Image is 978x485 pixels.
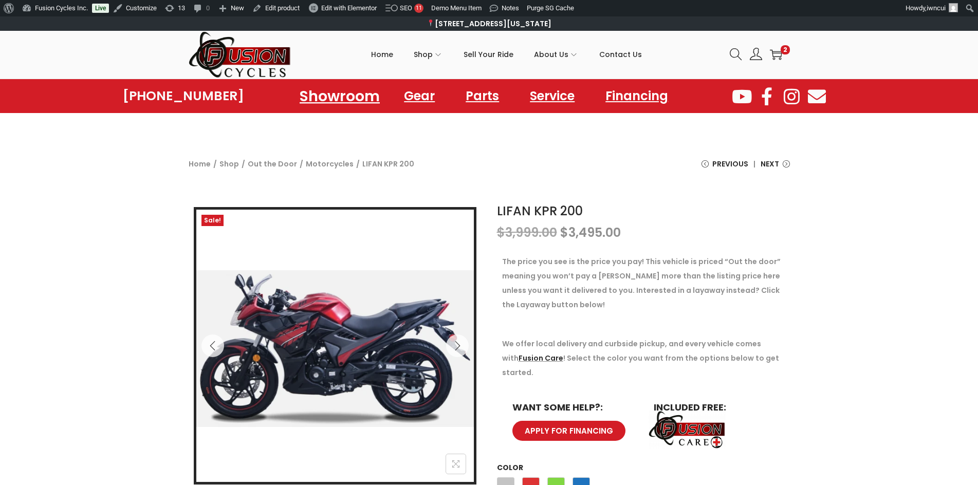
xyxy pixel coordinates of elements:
[560,224,568,241] span: $
[427,18,551,29] a: [STREET_ADDRESS][US_STATE]
[189,31,291,79] img: Woostify retina logo
[287,82,392,110] a: Showroom
[362,157,414,171] span: LIFAN KPR 200
[497,224,557,241] bdi: 3,999.00
[414,4,423,13] div: 11
[464,31,513,78] a: Sell Your Ride
[455,84,509,108] a: Parts
[497,462,523,473] label: Color
[394,84,445,108] a: Gear
[464,42,513,67] span: Sell Your Ride
[599,42,642,67] span: Contact Us
[560,224,621,241] bdi: 3,495.00
[595,84,678,108] a: Financing
[414,31,443,78] a: Shop
[654,403,774,412] h6: INCLUDED FREE:
[92,4,109,13] a: Live
[927,4,946,12] span: iwncui
[525,427,613,435] span: APPLY FOR FINANCING
[123,89,244,103] a: [PHONE_NUMBER]
[512,421,625,441] a: APPLY FOR FINANCING
[599,31,642,78] a: Contact Us
[502,254,785,312] p: The price you see is the price you pay! This vehicle is priced “Out the door” meaning you won’t p...
[519,353,563,363] a: Fusion Care
[219,159,239,169] a: Shop
[770,48,782,61] a: 2
[300,157,303,171] span: /
[356,157,360,171] span: /
[761,157,779,171] span: Next
[296,84,678,108] nav: Menu
[291,31,722,78] nav: Primary navigation
[248,159,297,169] a: Out the Door
[520,84,585,108] a: Service
[702,157,748,179] a: Previous
[712,157,748,171] span: Previous
[512,403,633,412] h6: WANT SOME HELP?:
[534,42,568,67] span: About Us
[414,42,433,67] span: Shop
[189,159,211,169] a: Home
[201,334,224,357] button: Previous
[371,31,393,78] a: Home
[427,20,434,27] img: 📍
[306,159,354,169] a: Motorcycles
[502,337,785,380] p: We offer local delivery and curbside pickup, and every vehicle comes with ! Select the color you ...
[497,224,505,241] span: $
[446,334,469,357] button: Next
[371,42,393,67] span: Home
[242,157,245,171] span: /
[534,31,579,78] a: About Us
[321,4,377,12] span: Edit with Elementor
[213,157,217,171] span: /
[761,157,790,179] a: Next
